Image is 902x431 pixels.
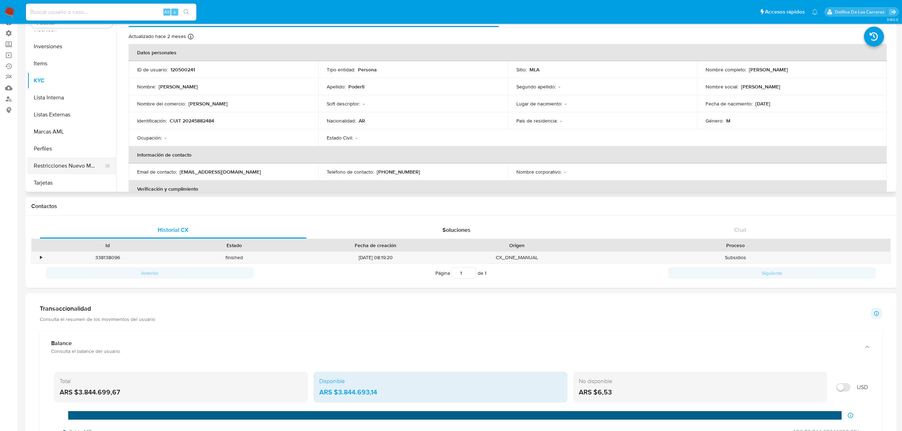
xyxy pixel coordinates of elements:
div: • [40,254,42,261]
p: Nombre social : [706,83,738,90]
p: [PERSON_NAME] [741,83,780,90]
p: CUIT 20245882484 [170,118,214,124]
th: Información de contacto [129,146,887,163]
p: Apellido : [327,83,346,90]
p: [PHONE_NUMBER] [377,169,420,175]
button: Items [27,55,116,72]
span: 1 [485,269,487,277]
div: CX_ONE_MANUAL [453,252,580,263]
button: Inversiones [27,38,116,55]
a: Salir [889,8,897,16]
button: KYC [27,72,116,89]
p: Sitio : [516,66,527,73]
span: Historial CX [158,226,189,234]
span: Página de [435,267,487,279]
th: Datos personales [129,44,887,61]
p: [DATE] [755,100,770,107]
p: Nombre del comercio : [137,100,186,107]
p: Ocupación : [137,135,162,141]
p: - [356,135,357,141]
button: search-icon [179,7,194,17]
p: Poderti [348,83,364,90]
th: Verificación y cumplimiento [129,180,887,197]
button: Anterior [46,267,254,279]
p: Tipo entidad : [327,66,355,73]
h1: Contactos [31,203,891,210]
div: Origen [458,242,575,249]
p: - [165,135,166,141]
p: MLA [529,66,539,73]
p: M [726,118,730,124]
div: Fecha de creación [303,242,449,249]
div: 338138096 [44,252,171,263]
p: - [565,100,566,107]
p: [PERSON_NAME] [159,83,198,90]
p: [PERSON_NAME] [189,100,228,107]
p: Nombre corporativo : [516,169,561,175]
p: AR [359,118,365,124]
p: Género : [706,118,723,124]
span: Chat [734,226,746,234]
p: Persona [358,66,377,73]
p: Nombre : [137,83,156,90]
p: delfina.delascarreras@mercadolibre.com [835,9,887,15]
button: Restricciones Nuevo Mundo [27,157,110,174]
span: 3.160.0 [887,17,898,22]
span: Alt [164,9,170,15]
p: Fecha de nacimiento : [706,100,752,107]
p: Nombre completo : [706,66,746,73]
p: 120500241 [170,66,195,73]
button: Marcas AML [27,123,116,140]
p: - [560,118,562,124]
button: Tarjetas [27,174,116,191]
button: Listas Externas [27,106,116,123]
p: [EMAIL_ADDRESS][DOMAIN_NAME] [180,169,261,175]
p: Actualizado hace 2 meses [129,33,186,40]
button: Lista Interna [27,89,116,106]
p: Email de contacto : [137,169,177,175]
p: [PERSON_NAME] [749,66,788,73]
p: - [559,83,560,90]
span: Accesos rápidos [765,8,805,16]
div: Estado [176,242,293,249]
div: finished [171,252,298,263]
div: Proceso [585,242,885,249]
button: Siguiente [668,267,876,279]
p: Nacionalidad : [327,118,356,124]
input: Buscar usuario o caso... [26,7,196,17]
div: [DATE] 08:19:20 [298,252,453,263]
p: Identificación : [137,118,167,124]
p: Segundo apellido : [516,83,556,90]
a: Notificaciones [812,9,818,15]
p: Estado Civil : [327,135,353,141]
p: País de residencia : [516,118,558,124]
p: - [363,100,364,107]
div: Subsidios [580,252,890,263]
div: Id [49,242,166,249]
p: - [564,169,566,175]
p: ID de usuario : [137,66,168,73]
p: Teléfono de contacto : [327,169,374,175]
span: Soluciones [442,226,471,234]
p: Soft descriptor : [327,100,360,107]
p: Lugar de nacimiento : [516,100,562,107]
button: Perfiles [27,140,116,157]
span: s [174,9,176,15]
